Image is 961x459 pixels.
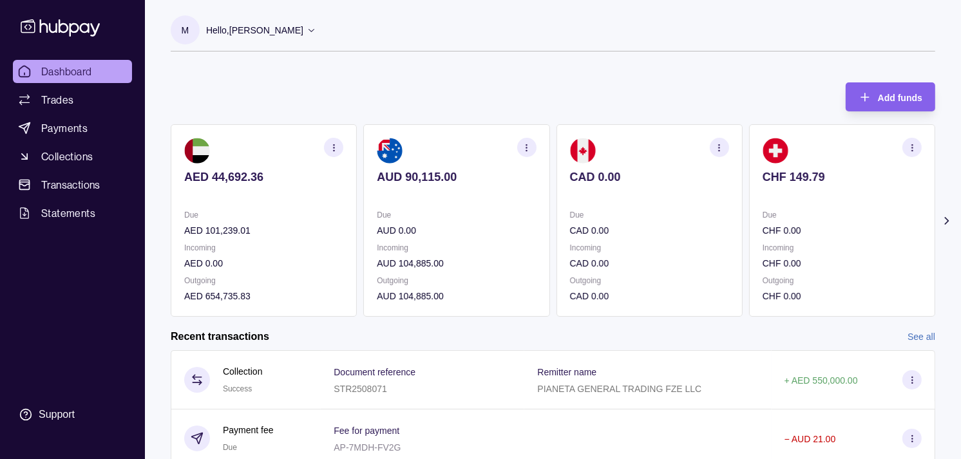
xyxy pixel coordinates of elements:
p: Due [184,208,343,222]
p: CAD 0.00 [570,170,729,184]
p: Due [570,208,729,222]
p: CAD 0.00 [570,223,729,238]
a: Trades [13,88,132,111]
a: Support [13,401,132,428]
p: Hello, [PERSON_NAME] [206,23,303,37]
p: Fee for payment [334,426,399,436]
p: Incoming [570,241,729,255]
img: ch [763,138,788,164]
p: + AED 550,000.00 [785,375,858,386]
p: AUD 104,885.00 [377,289,536,303]
img: ae [184,138,210,164]
p: PIANETA GENERAL TRADING FZE LLC [537,384,701,394]
p: Outgoing [570,274,729,288]
p: Incoming [184,241,343,255]
p: Payment fee [223,423,274,437]
span: Payments [41,120,88,136]
span: Statements [41,205,95,221]
p: Outgoing [763,274,922,288]
img: au [377,138,403,164]
span: Trades [41,92,73,108]
span: Add funds [878,93,922,103]
a: Dashboard [13,60,132,83]
p: STR2508071 [334,384,387,394]
p: M [182,23,189,37]
span: Collections [41,149,93,164]
p: CHF 0.00 [763,289,922,303]
a: Payments [13,117,132,140]
a: See all [908,330,935,344]
p: Collection [223,364,262,379]
p: Remitter name [537,367,596,377]
p: Document reference [334,367,415,377]
p: AED 44,692.36 [184,170,343,184]
span: Success [223,384,252,393]
p: AP-7MDH-FV2G [334,442,401,453]
p: AED 101,239.01 [184,223,343,238]
p: AUD 90,115.00 [377,170,536,184]
p: CAD 0.00 [570,289,729,303]
p: AUD 0.00 [377,223,536,238]
p: CHF 149.79 [763,170,922,184]
p: CHF 0.00 [763,256,922,270]
span: Due [223,443,237,452]
span: Transactions [41,177,100,192]
p: Due [377,208,536,222]
p: CHF 0.00 [763,223,922,238]
h2: Recent transactions [171,330,269,344]
p: Incoming [763,241,922,255]
a: Collections [13,145,132,168]
p: AED 0.00 [184,256,343,270]
span: Dashboard [41,64,92,79]
div: Support [39,407,75,422]
img: ca [570,138,596,164]
p: AED 654,735.83 [184,289,343,303]
p: Incoming [377,241,536,255]
p: Outgoing [184,274,343,288]
a: Statements [13,201,132,225]
p: − AUD 21.00 [785,434,836,444]
button: Add funds [846,82,935,111]
a: Transactions [13,173,132,196]
p: CAD 0.00 [570,256,729,270]
p: Outgoing [377,274,536,288]
p: Due [763,208,922,222]
p: AUD 104,885.00 [377,256,536,270]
